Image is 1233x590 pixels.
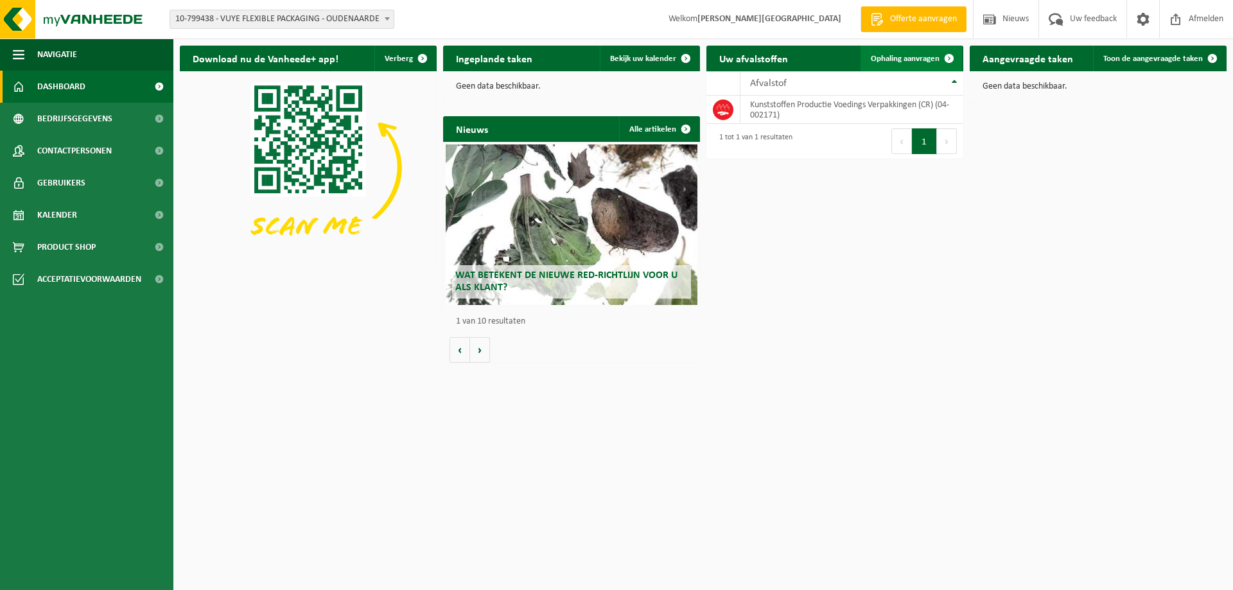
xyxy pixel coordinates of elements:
span: Bedrijfsgegevens [37,103,112,135]
h2: Download nu de Vanheede+ app! [180,46,351,71]
span: Acceptatievoorwaarden [37,263,141,295]
span: Offerte aanvragen [887,13,960,26]
td: Kunststoffen Productie Voedings Verpakkingen (CR) (04-002171) [740,96,963,124]
p: Geen data beschikbaar. [983,82,1214,91]
strong: [PERSON_NAME][GEOGRAPHIC_DATA] [697,14,841,24]
span: 10-799438 - VUYE FLEXIBLE PACKAGING - OUDENAARDE [170,10,394,29]
span: Dashboard [37,71,85,103]
h2: Ingeplande taken [443,46,545,71]
div: 1 tot 1 van 1 resultaten [713,127,792,155]
button: Vorige [450,337,470,363]
h2: Aangevraagde taken [970,46,1086,71]
button: 1 [912,128,937,154]
a: Alle artikelen [619,116,699,142]
span: Toon de aangevraagde taken [1103,55,1203,63]
a: Ophaling aanvragen [861,46,962,71]
button: Next [937,128,957,154]
span: Gebruikers [37,167,85,199]
h2: Uw afvalstoffen [706,46,801,71]
p: 1 van 10 resultaten [456,317,694,326]
span: Product Shop [37,231,96,263]
span: Contactpersonen [37,135,112,167]
a: Bekijk uw kalender [600,46,699,71]
button: Volgende [470,337,490,363]
img: Download de VHEPlus App [180,71,437,264]
button: Previous [891,128,912,154]
p: Geen data beschikbaar. [456,82,687,91]
a: Wat betekent de nieuwe RED-richtlijn voor u als klant? [446,144,697,305]
h2: Nieuws [443,116,501,141]
button: Verberg [374,46,435,71]
span: Navigatie [37,39,77,71]
span: 10-799438 - VUYE FLEXIBLE PACKAGING - OUDENAARDE [170,10,394,28]
span: Verberg [385,55,413,63]
span: Afvalstof [750,78,787,89]
a: Offerte aanvragen [861,6,966,32]
span: Bekijk uw kalender [610,55,676,63]
a: Toon de aangevraagde taken [1093,46,1225,71]
span: Kalender [37,199,77,231]
span: Ophaling aanvragen [871,55,940,63]
span: Wat betekent de nieuwe RED-richtlijn voor u als klant? [455,270,678,293]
